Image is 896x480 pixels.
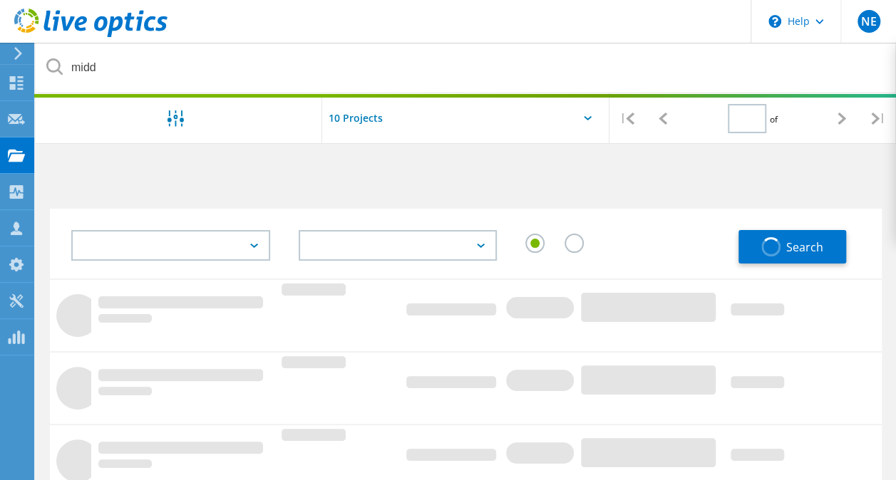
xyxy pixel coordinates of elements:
span: of [770,113,778,125]
a: Live Optics Dashboard [14,30,168,40]
span: NE [860,16,876,27]
div: | [609,93,645,144]
svg: \n [768,15,781,28]
span: Search [786,239,823,255]
button: Search [738,230,846,264]
div: | [860,93,896,144]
